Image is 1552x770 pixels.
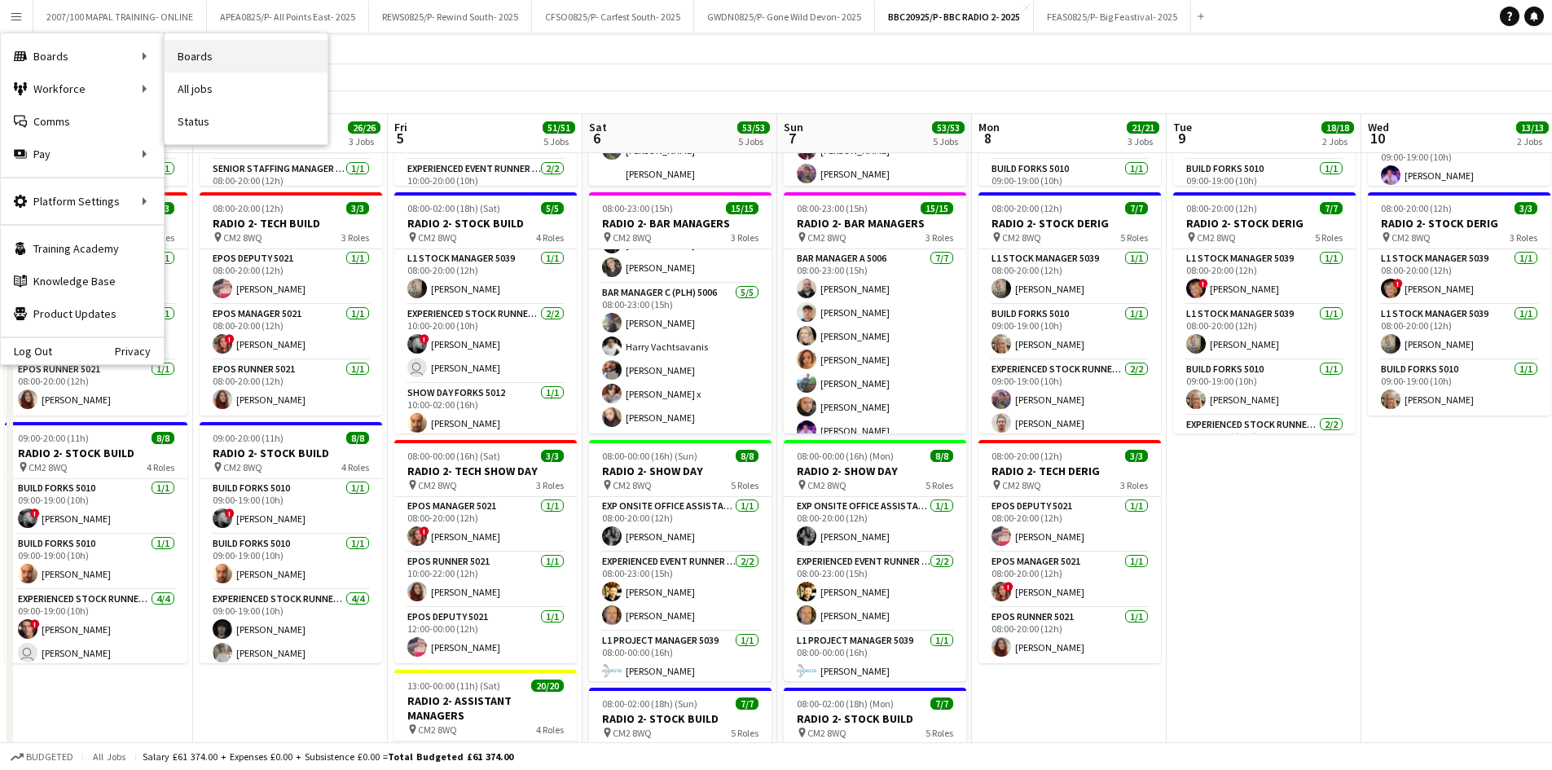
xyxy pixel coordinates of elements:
app-card-role: Build Forks 50101/109:00-19:00 (10h)[PERSON_NAME] [1368,360,1550,416]
h3: RADIO 2- STOCK DERIG [1173,216,1356,231]
a: Privacy [115,345,164,358]
app-job-card: 08:00-20:00 (12h)7/7RADIO 2- STOCK DERIG CM2 8WQ5 RolesL1 Stock Manager 50391/108:00-20:00 (12h)[... [978,192,1161,433]
span: 15/15 [726,202,758,214]
app-card-role: Experienced Stock Runner 50124/409:00-19:00 (10h)[PERSON_NAME][PERSON_NAME] [200,590,382,716]
app-card-role: L1 Project Manager 50391/108:00-00:00 (16h)[PERSON_NAME] [589,631,772,687]
app-card-role: EPOS Runner 50211/108:00-20:00 (12h)[PERSON_NAME] [978,608,1161,663]
button: CFSO0825/P- Carfest South- 2025 [532,1,694,33]
app-job-card: 08:00-23:00 (15h)15/15RADIO 2- BAR MANAGERS CM2 8WQ3 RolesBar Manager B 50063/308:00-23:00 (15h)[... [589,192,772,433]
span: 3 Roles [925,231,953,244]
span: 5 Roles [925,479,953,491]
a: All jobs [165,73,328,105]
a: Comms [1,105,164,138]
span: ! [30,508,40,518]
app-card-role: Experienced Event Runner 50122/208:00-23:00 (15h)[PERSON_NAME][PERSON_NAME] [784,552,966,631]
span: ! [225,508,235,518]
span: 3/3 [1125,450,1148,462]
span: Wed [1368,120,1389,134]
app-job-card: 08:00-00:00 (16h) (Sat)3/3RADIO 2- TECH SHOW DAY CM2 8WQ3 RolesEPOS Manager 50211/108:00-20:00 (1... [394,440,577,663]
app-card-role: L1 Stock Manager 50391/108:00-20:00 (12h)![PERSON_NAME] [1368,249,1550,305]
span: ! [1393,279,1403,288]
app-card-role: Assistant Bar Manager 500612/1208:00-23:00 (15h)[PERSON_NAME][PERSON_NAME]![PERSON_NAME][PERSON_N... [589,16,772,332]
h3: RADIO 2- TECH SHOW DAY [394,464,577,478]
span: CM2 8WQ [418,231,457,244]
span: 5 [392,129,407,147]
app-card-role: Experienced Stock Runner 50122/210:00-20:00 (10h)![PERSON_NAME] [PERSON_NAME] [394,305,577,384]
span: 8/8 [346,432,369,444]
span: 53/53 [932,121,965,134]
a: Status [165,105,328,138]
span: ! [420,334,429,344]
h3: RADIO 2- ASSISTANT MANAGERS [394,693,577,723]
div: Platform Settings [1,185,164,218]
h3: RADIO 2- STOCK BUILD [784,711,966,726]
app-card-role: EPOS Manager 50211/108:00-20:00 (12h)![PERSON_NAME] [394,497,577,552]
span: All jobs [90,750,129,763]
span: 5 Roles [925,727,953,739]
span: 8 [976,129,1000,147]
span: 18/18 [1321,121,1354,134]
app-card-role: L1 Stock Manager 50391/108:00-20:00 (12h)[PERSON_NAME] [1368,305,1550,360]
span: 08:00-00:00 (16h) (Sun) [602,450,697,462]
span: CM2 8WQ [418,724,457,736]
span: 09:00-20:00 (11h) [213,432,284,444]
h3: RADIO 2- SHOW DAY [589,464,772,478]
h3: RADIO 2- TECH DERIG [978,464,1161,478]
span: 3 Roles [1510,231,1537,244]
span: 4 Roles [147,461,174,473]
span: 8/8 [152,432,174,444]
app-card-role: Experienced Event Runner 50122/208:00-23:00 (15h)[PERSON_NAME][PERSON_NAME] [589,552,772,631]
span: 10 [1365,129,1389,147]
span: 7/7 [736,697,758,710]
span: ! [225,334,235,344]
button: FEAS0825/P- Big Feastival- 2025 [1034,1,1191,33]
app-job-card: 08:00-20:00 (12h)3/3RADIO 2- TECH DERIG CM2 8WQ3 RolesEPOS Deputy 50211/108:00-20:00 (12h)[PERSON... [978,440,1161,663]
span: 08:00-02:00 (18h) (Sat) [407,202,500,214]
span: Sat [589,120,607,134]
span: 13:00-00:00 (11h) (Sat) [407,680,500,692]
span: CM2 8WQ [223,461,262,473]
span: CM2 8WQ [613,231,652,244]
app-job-card: 08:00-23:00 (15h)15/15RADIO 2- BAR MANAGERS CM2 8WQ3 RolesBar Manager A 50067/708:00-23:00 (15h)[... [784,192,966,433]
span: 7/7 [1125,202,1148,214]
span: CM2 8WQ [29,461,68,473]
span: 08:00-23:00 (15h) [602,202,673,214]
app-card-role: Bar Manager A 50067/708:00-23:00 (15h)[PERSON_NAME][PERSON_NAME][PERSON_NAME][PERSON_NAME][PERSON... [784,249,966,447]
app-card-role: Experienced Stock Runner 50122/209:00-19:00 (10h) [1173,416,1356,495]
span: CM2 8WQ [613,479,652,491]
app-card-role: EPOS Deputy 50211/108:00-20:00 (12h)[PERSON_NAME] [978,497,1161,552]
span: 5 Roles [731,727,758,739]
app-card-role: EPOS Runner 50211/108:00-20:00 (12h)[PERSON_NAME] [5,360,187,416]
span: Tue [1173,120,1192,134]
app-card-role: L1 Stock Manager 50391/108:00-20:00 (12h)[PERSON_NAME] [1173,305,1356,360]
app-job-card: 08:00-20:00 (12h)3/3RADIO 2- TECH BUILD CM2 8WQ3 RolesEPOS Deputy 50211/108:00-20:00 (12h)[PERSON... [200,192,382,416]
span: CM2 8WQ [418,479,457,491]
span: Fri [394,120,407,134]
app-card-role: Exp Onsite Office Assistant 50121/108:00-20:00 (12h)[PERSON_NAME] [589,497,772,552]
app-job-card: 08:00-20:00 (12h)3/3RADIO 2- STOCK DERIG CM2 8WQ3 RolesL1 Stock Manager 50391/108:00-20:00 (12h)!... [1368,192,1550,416]
span: 20/20 [531,680,564,692]
span: Budgeted [26,751,73,763]
span: 5 Roles [1120,231,1148,244]
span: 3 Roles [731,231,758,244]
a: Log Out [1,345,52,358]
app-card-role: EPOS Deputy 50211/108:00-20:00 (12h)[PERSON_NAME] [200,249,382,305]
span: 08:00-20:00 (12h) [991,450,1062,462]
h3: RADIO 2- BAR MANAGERS [784,216,966,231]
div: Pay [1,138,164,170]
h3: RADIO 2- STOCK BUILD [200,446,382,460]
span: 4 Roles [536,231,564,244]
h3: RADIO 2- STOCK DERIG [978,216,1161,231]
app-job-card: 09:00-20:00 (11h)8/8RADIO 2- STOCK BUILD CM2 8WQ4 RolesBuild Forks 50101/109:00-19:00 (10h)![PERS... [5,422,187,663]
span: Mon [978,120,1000,134]
span: 7/7 [930,697,953,710]
div: 09:00-20:00 (11h)8/8RADIO 2- STOCK BUILD CM2 8WQ4 RolesBuild Forks 50101/109:00-19:00 (10h)![PERS... [200,422,382,663]
a: Product Updates [1,297,164,330]
span: ! [1198,279,1208,288]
